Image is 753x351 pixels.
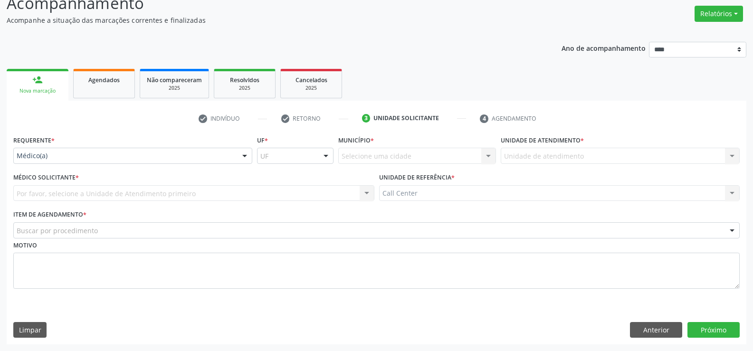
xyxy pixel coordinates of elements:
button: Relatórios [695,6,743,22]
p: Ano de acompanhamento [562,42,646,54]
label: UF [257,133,268,148]
label: Requerente [13,133,55,148]
label: Item de agendamento [13,208,86,222]
span: Médico(a) [17,151,233,161]
div: 2025 [221,85,268,92]
span: UF [260,151,268,161]
label: Unidade de referência [379,171,455,185]
label: Médico Solicitante [13,171,79,185]
button: Anterior [630,322,682,338]
div: 2025 [147,85,202,92]
span: Resolvidos [230,76,259,84]
label: Motivo [13,238,37,253]
div: person_add [32,75,43,85]
span: Não compareceram [147,76,202,84]
span: Buscar por procedimento [17,226,98,236]
button: Próximo [687,322,740,338]
span: Cancelados [295,76,327,84]
div: 2025 [287,85,335,92]
p: Acompanhe a situação das marcações correntes e finalizadas [7,15,524,25]
button: Limpar [13,322,47,338]
div: Unidade solicitante [373,114,439,123]
label: Unidade de atendimento [501,133,584,148]
span: Agendados [88,76,120,84]
label: Município [338,133,374,148]
div: 3 [362,114,371,123]
div: Nova marcação [13,87,62,95]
